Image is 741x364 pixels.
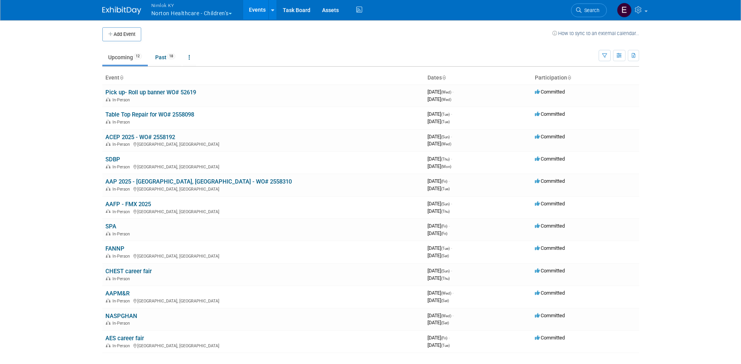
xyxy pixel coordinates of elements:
[105,297,421,304] div: [GEOGRAPHIC_DATA], [GEOGRAPHIC_DATA]
[441,231,447,236] span: (Fri)
[105,134,175,141] a: ACEP 2025 - WO# 2558192
[441,90,451,94] span: (Wed)
[102,7,141,14] img: ExhibitDay
[106,142,110,146] img: In-Person Event
[427,163,451,169] span: [DATE]
[427,268,452,274] span: [DATE]
[149,50,181,65] a: Past18
[427,201,452,207] span: [DATE]
[427,320,449,325] span: [DATE]
[535,201,565,207] span: Committed
[441,254,449,258] span: (Sat)
[571,4,607,17] a: Search
[106,321,110,325] img: In-Person Event
[451,245,452,251] span: -
[105,313,137,320] a: NASPGHAN
[106,276,110,280] img: In-Person Event
[441,276,450,281] span: (Thu)
[133,53,142,59] span: 12
[441,157,450,161] span: (Thu)
[441,336,447,340] span: (Fri)
[567,74,571,81] a: Sort by Participation Type
[112,164,132,170] span: In-Person
[451,134,452,140] span: -
[105,163,421,170] div: [GEOGRAPHIC_DATA], [GEOGRAPHIC_DATA]
[427,89,454,95] span: [DATE]
[427,275,450,281] span: [DATE]
[112,120,132,125] span: In-Person
[535,245,565,251] span: Committed
[424,71,532,85] th: Dates
[441,179,447,184] span: (Fri)
[105,290,130,297] a: AAPM&R
[441,142,451,146] span: (Wed)
[441,321,449,325] span: (Sat)
[535,178,565,184] span: Committed
[535,111,565,117] span: Committed
[105,223,116,230] a: SPA
[441,299,449,303] span: (Sat)
[441,269,450,273] span: (Sun)
[112,343,132,348] span: In-Person
[427,96,451,102] span: [DATE]
[112,187,132,192] span: In-Person
[532,71,639,85] th: Participation
[106,97,110,101] img: In-Person Event
[451,156,452,162] span: -
[427,230,447,236] span: [DATE]
[112,142,132,147] span: In-Person
[441,187,450,191] span: (Tue)
[427,342,450,348] span: [DATE]
[106,343,110,347] img: In-Person Event
[105,141,421,147] div: [GEOGRAPHIC_DATA], [GEOGRAPHIC_DATA]
[441,343,450,348] span: (Tue)
[167,53,175,59] span: 18
[427,313,454,318] span: [DATE]
[427,186,450,191] span: [DATE]
[535,313,565,318] span: Committed
[448,178,450,184] span: -
[451,111,452,117] span: -
[441,135,450,139] span: (Sun)
[106,164,110,168] img: In-Person Event
[535,290,565,296] span: Committed
[441,224,447,228] span: (Fri)
[427,208,450,214] span: [DATE]
[441,314,451,318] span: (Wed)
[441,164,451,169] span: (Mon)
[427,290,454,296] span: [DATE]
[112,276,132,281] span: In-Person
[452,313,454,318] span: -
[112,231,132,237] span: In-Person
[106,231,110,235] img: In-Person Event
[105,335,144,342] a: AES career fair
[105,186,421,192] div: [GEOGRAPHIC_DATA], [GEOGRAPHIC_DATA]
[535,156,565,162] span: Committed
[441,112,450,117] span: (Tue)
[112,97,132,102] span: In-Person
[552,30,639,36] a: How to sync to an external calendar...
[535,134,565,140] span: Committed
[112,254,132,259] span: In-Person
[427,223,450,229] span: [DATE]
[535,223,565,229] span: Committed
[441,202,450,206] span: (Sun)
[151,1,232,9] span: Nimlok KY
[441,209,450,214] span: (Thu)
[448,223,450,229] span: -
[105,156,120,163] a: SDBP
[427,118,450,124] span: [DATE]
[112,321,132,326] span: In-Person
[441,246,450,251] span: (Tue)
[106,254,110,258] img: In-Person Event
[427,245,452,251] span: [DATE]
[452,89,454,95] span: -
[451,268,452,274] span: -
[451,201,452,207] span: -
[427,178,450,184] span: [DATE]
[535,335,565,341] span: Committed
[119,74,123,81] a: Sort by Event Name
[617,3,632,18] img: Elizabeth Griffin
[106,299,110,302] img: In-Person Event
[106,187,110,191] img: In-Person Event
